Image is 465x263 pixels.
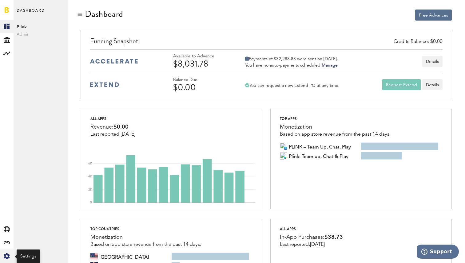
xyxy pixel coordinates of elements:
span: [DATE] [310,242,325,247]
button: Request Extend [382,79,421,90]
img: us.svg [90,253,98,260]
div: All apps [90,115,135,122]
div: In-App Purchases: [280,233,343,242]
span: $38.73 [324,234,343,240]
button: Free Advances [415,10,452,21]
div: Last reported: [280,242,343,247]
div: $0.00 [173,83,232,92]
div: Monetization [280,122,391,132]
span: Plink: Team up, Chat & Play [289,152,348,160]
span: United States [99,253,149,260]
div: Payments of $32,288.83 were sent on [DATE]. [245,56,338,62]
img: 21.png [284,147,287,150]
div: Credits Balance: $0.00 [394,38,443,45]
button: Details [422,56,443,67]
div: Revenue: [90,122,135,132]
text: 0 [90,201,92,204]
text: 4K [88,175,92,178]
span: Admin [17,31,65,38]
div: Funding Snapshot [90,36,442,49]
img: extend-medium-blue-logo.svg [90,82,119,87]
img: 17.png [284,156,287,160]
text: 6K [88,162,92,165]
img: accelerate-medium-blue-logo.svg [90,59,138,64]
div: Top apps [280,115,391,122]
span: PLINK – Team Up, Chat, Play [289,143,351,150]
div: Available to Advance [173,54,232,59]
div: Monetization [90,233,201,242]
div: Last reported: [90,132,135,137]
span: [DATE] [121,132,135,137]
div: All apps [280,225,343,233]
span: Plink [17,23,65,31]
span: Dashboard [17,7,45,20]
a: Details [422,79,443,90]
div: Balance Due [173,77,232,83]
img: yjWeWNylWFFRpoLgQUVyPxDfqq3O9dYRdTPZuGJDCjwwvEkrzxOBN5oUuC_igxwX6w [280,152,287,160]
div: You have no auto-payments scheduled. [245,63,338,68]
div: Based on app store revenue from the past 14 days. [280,132,391,137]
div: You can request a new Extend PO at any time. [245,83,340,88]
div: $8,031.78 [173,59,232,69]
div: Based on app store revenue from the past 14 days. [90,242,201,247]
a: Manage [322,63,338,68]
div: Dashboard [85,9,123,19]
div: Settings [20,253,36,259]
div: Top countries [90,225,201,233]
img: 100x100bb_s8d0GN8.jpg [280,143,287,150]
span: $0.00 [113,124,129,130]
iframe: Opens a widget where you can find more information [417,245,459,260]
text: 2K [88,188,92,191]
